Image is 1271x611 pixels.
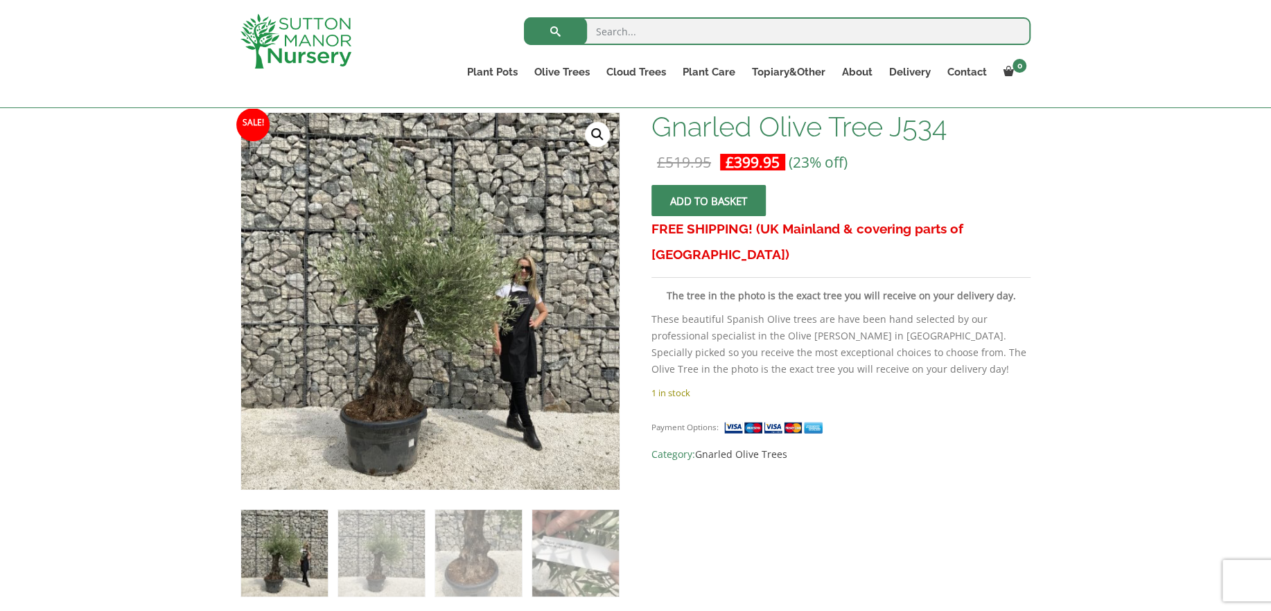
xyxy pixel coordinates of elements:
[651,112,1031,141] h1: Gnarled Olive Tree J534
[526,62,598,82] a: Olive Trees
[939,62,995,82] a: Contact
[666,289,1015,302] strong: The tree in the photo is the exact tree you will receive on your delivery day.
[585,122,610,147] a: View full-screen image gallery
[241,510,328,596] img: Gnarled Olive Tree J534
[651,446,1031,463] span: Category:
[598,62,674,82] a: Cloud Trees
[240,14,351,69] img: logo
[338,510,425,596] img: Gnarled Olive Tree J534 - Image 2
[651,384,1031,401] p: 1 in stock
[695,448,787,461] a: Gnarled Olive Trees
[459,62,526,82] a: Plant Pots
[834,62,881,82] a: About
[657,152,711,172] bdi: 519.95
[881,62,939,82] a: Delivery
[995,62,1031,82] a: 0
[724,420,827,435] img: payment supported
[789,152,848,172] span: (23% off)
[726,152,734,172] span: £
[532,510,619,596] img: Gnarled Olive Tree J534 - Image 4
[435,510,522,596] img: Gnarled Olive Tree J534 - Image 3
[651,311,1031,378] p: These beautiful Spanish Olive trees are have been hand selected by our professional specialist in...
[236,108,270,141] span: Sale!
[651,185,766,216] button: Add to basket
[744,62,834,82] a: Topiary&Other
[674,62,744,82] a: Plant Care
[1013,59,1026,73] span: 0
[651,216,1031,267] h3: FREE SHIPPING! (UK Mainland & covering parts of [GEOGRAPHIC_DATA])
[651,422,719,432] small: Payment Options:
[726,152,780,172] bdi: 399.95
[524,17,1031,45] input: Search...
[657,152,665,172] span: £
